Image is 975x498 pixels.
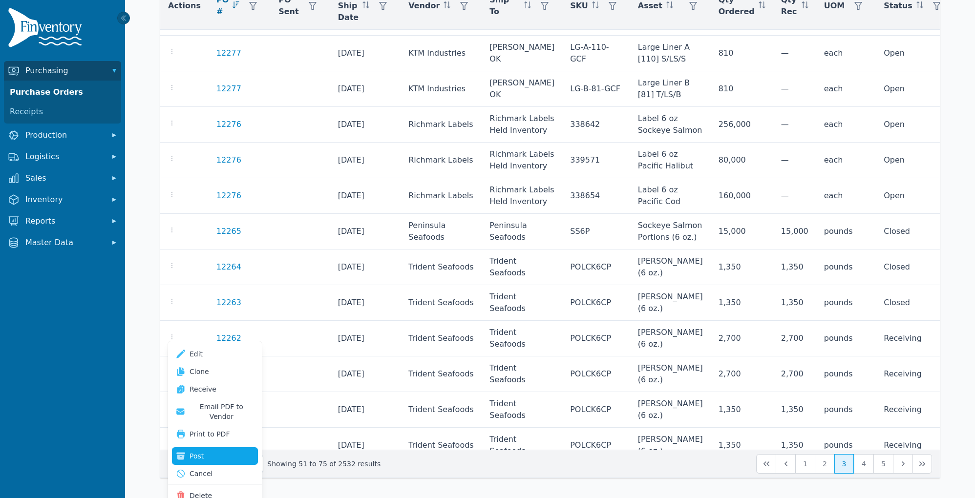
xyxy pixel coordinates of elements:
[330,428,401,463] td: [DATE]
[330,143,401,178] td: [DATE]
[773,36,816,71] td: —
[482,285,562,321] td: Trident Seafoods
[562,249,630,285] td: POLCK6CP
[330,36,401,71] td: [DATE]
[893,454,912,474] button: Next Page
[562,178,630,214] td: 338654
[25,129,104,141] span: Production
[876,285,954,321] td: Closed
[172,447,258,465] button: Post
[773,321,816,356] td: 2,700
[482,392,562,428] td: Trident Seafoods
[876,356,954,392] td: Receiving
[216,119,241,130] a: 12276
[876,428,954,463] td: Receiving
[267,459,381,469] span: Showing 51 to 75 of 2532 results
[6,83,119,102] a: Purchase Orders
[401,285,482,321] td: Trident Seafoods
[816,107,876,143] td: each
[562,107,630,143] td: 338642
[773,214,816,249] td: 15,000
[876,321,954,356] td: Receiving
[711,36,773,71] td: 810
[216,297,241,309] a: 12263
[25,172,104,184] span: Sales
[816,178,876,214] td: each
[816,285,876,321] td: pounds
[482,178,562,214] td: Richmark Labels Held Inventory
[711,356,773,392] td: 2,700
[4,190,121,209] button: Inventory
[562,428,630,463] td: POLCK6CP
[216,154,241,166] a: 12276
[630,428,711,463] td: [PERSON_NAME] (6 oz.)
[773,178,816,214] td: —
[330,356,401,392] td: [DATE]
[562,321,630,356] td: POLCK6CP
[216,261,241,273] a: 12264
[773,249,816,285] td: 1,350
[330,321,401,356] td: [DATE]
[876,392,954,428] td: Receiving
[330,178,401,214] td: [DATE]
[6,102,119,122] a: Receipts
[4,233,121,252] button: Master Data
[401,428,482,463] td: Trident Seafoods
[816,143,876,178] td: each
[562,214,630,249] td: SS6P
[482,36,562,71] td: [PERSON_NAME] OK
[773,107,816,143] td: —
[912,454,932,474] button: Last Page
[172,345,258,363] a: Edit
[482,249,562,285] td: Trident Seafoods
[816,214,876,249] td: pounds
[4,168,121,188] button: Sales
[172,425,258,443] button: Print to PDF
[630,143,711,178] td: Label 6 oz Pacific Halibut
[401,249,482,285] td: Trident Seafoods
[711,285,773,321] td: 1,350
[630,178,711,214] td: Label 6 oz Pacific Cod
[401,36,482,71] td: KTM Industries
[401,143,482,178] td: Richmark Labels
[330,71,401,107] td: [DATE]
[630,36,711,71] td: Large Liner A [110] S/LS/S
[562,285,630,321] td: POLCK6CP
[873,454,893,474] button: Page 5
[834,454,854,474] button: Page 3
[562,392,630,428] td: POLCK6CP
[876,36,954,71] td: Open
[711,214,773,249] td: 15,000
[330,214,401,249] td: [DATE]
[401,392,482,428] td: Trident Seafoods
[816,428,876,463] td: pounds
[330,107,401,143] td: [DATE]
[773,71,816,107] td: —
[876,249,954,285] td: Closed
[630,71,711,107] td: Large Liner B [81] T/LS/B
[816,356,876,392] td: pounds
[216,190,241,202] a: 12276
[330,249,401,285] td: [DATE]
[25,237,104,249] span: Master Data
[25,65,104,77] span: Purchasing
[776,454,795,474] button: Previous Page
[630,392,711,428] td: [PERSON_NAME] (6 oz.)
[216,332,241,344] a: 12262
[630,356,711,392] td: [PERSON_NAME] (6 oz.)
[172,380,258,398] a: Receive
[711,321,773,356] td: 2,700
[630,285,711,321] td: [PERSON_NAME] (6 oz.)
[482,71,562,107] td: [PERSON_NAME] OK
[876,107,954,143] td: Open
[773,428,816,463] td: 1,350
[562,143,630,178] td: 339571
[4,147,121,166] button: Logistics
[711,71,773,107] td: 810
[216,226,241,237] a: 12265
[773,143,816,178] td: —
[330,285,401,321] td: [DATE]
[876,214,954,249] td: Closed
[216,47,241,59] a: 12277
[482,428,562,463] td: Trident Seafoods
